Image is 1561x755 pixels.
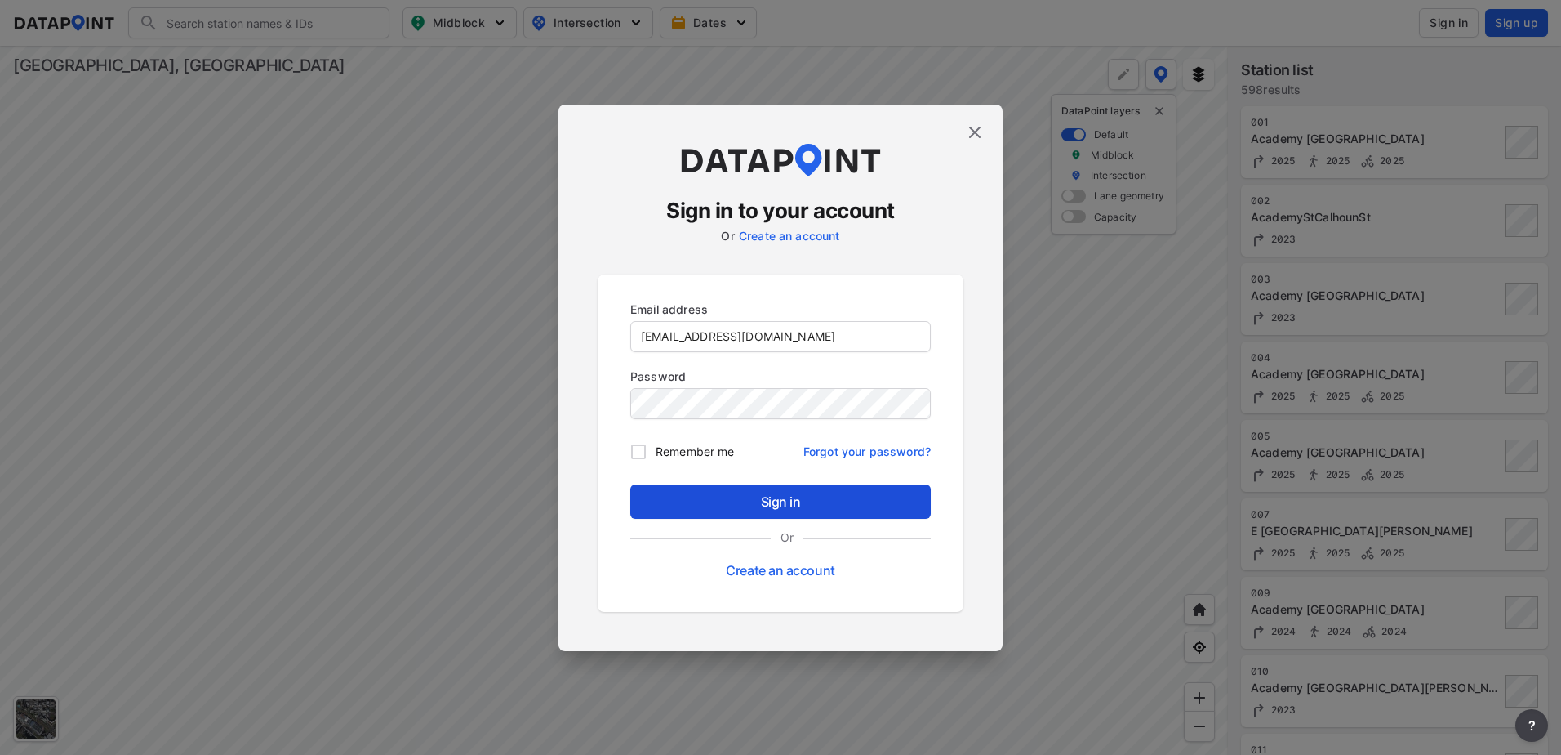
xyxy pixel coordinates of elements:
span: Sign in [643,492,918,512]
label: Or [771,529,803,546]
a: Create an account [739,229,840,243]
h3: Sign in to your account [598,196,963,226]
button: Sign in [630,485,931,519]
img: dataPointLogo.9353c09d.svg [678,144,883,176]
span: Remember me [656,443,734,460]
button: more [1515,709,1548,742]
span: ? [1525,716,1538,735]
input: you@example.com [631,322,930,351]
p: Email address [630,301,931,318]
img: close.efbf2170.svg [965,123,985,142]
label: Or [721,229,734,243]
p: Password [630,368,931,385]
a: Forgot your password? [803,435,931,460]
a: Create an account [726,562,834,579]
